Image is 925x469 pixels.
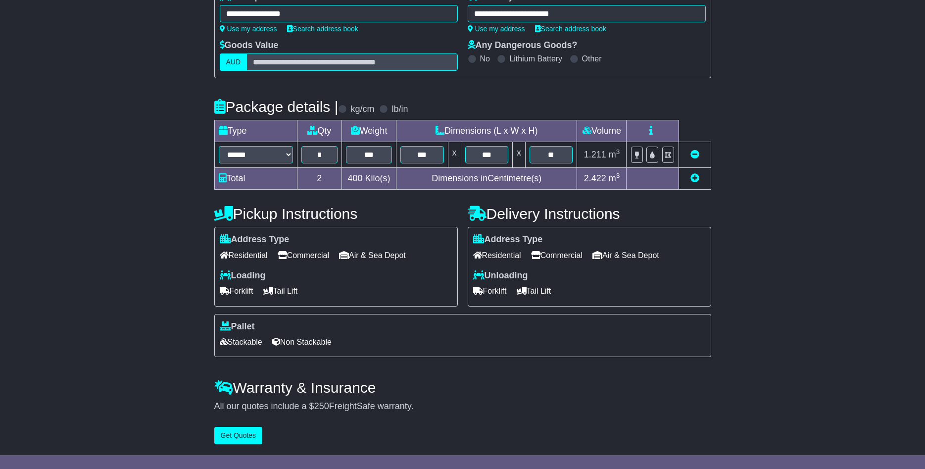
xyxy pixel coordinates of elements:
a: Search address book [287,25,358,33]
h4: Delivery Instructions [468,206,711,222]
span: m [609,173,620,183]
span: Commercial [531,248,583,263]
span: Stackable [220,334,262,350]
span: 250 [314,401,329,411]
td: Dimensions (L x W x H) [396,120,577,142]
a: Remove this item [690,150,699,159]
label: kg/cm [350,104,374,115]
td: 2 [297,168,342,190]
span: Air & Sea Depot [339,248,406,263]
span: Air & Sea Depot [592,248,659,263]
sup: 3 [616,172,620,179]
td: x [448,142,461,168]
label: Address Type [473,234,543,245]
label: Lithium Battery [509,54,562,63]
span: Tail Lift [263,283,298,299]
a: Add new item [690,173,699,183]
span: Residential [473,248,521,263]
span: 400 [348,173,363,183]
span: 1.211 [584,150,606,159]
td: Qty [297,120,342,142]
label: Any Dangerous Goods? [468,40,578,51]
label: No [480,54,490,63]
h4: Pickup Instructions [214,206,458,222]
td: Total [214,168,297,190]
h4: Warranty & Insurance [214,379,711,396]
sup: 3 [616,148,620,156]
label: Goods Value [220,40,279,51]
label: Unloading [473,270,528,281]
span: Forklift [473,283,507,299]
span: m [609,150,620,159]
span: Tail Lift [517,283,551,299]
label: Address Type [220,234,290,245]
td: Dimensions in Centimetre(s) [396,168,577,190]
label: Other [582,54,602,63]
span: Residential [220,248,268,263]
td: Type [214,120,297,142]
td: Weight [342,120,396,142]
label: AUD [220,53,247,71]
a: Use my address [468,25,525,33]
span: Forklift [220,283,253,299]
td: x [512,142,525,168]
label: Pallet [220,321,255,332]
div: All our quotes include a $ FreightSafe warranty. [214,401,711,412]
td: Kilo(s) [342,168,396,190]
h4: Package details | [214,99,339,115]
button: Get Quotes [214,427,263,444]
span: Commercial [278,248,329,263]
td: Volume [577,120,627,142]
span: Non Stackable [272,334,332,350]
a: Use my address [220,25,277,33]
label: Loading [220,270,266,281]
a: Search address book [535,25,606,33]
span: 2.422 [584,173,606,183]
label: lb/in [391,104,408,115]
